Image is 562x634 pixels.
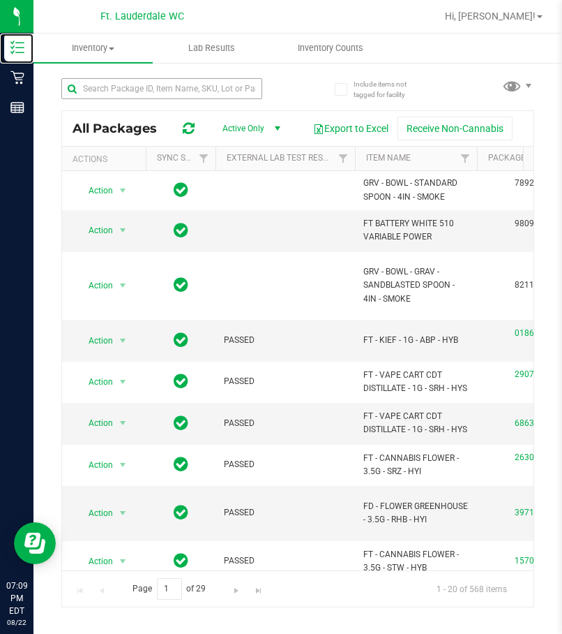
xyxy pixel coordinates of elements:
span: In Sync [174,455,188,474]
span: select [114,503,132,523]
span: 1 - 20 of 568 items [425,578,518,599]
span: PASSED [224,417,347,430]
span: Page of 29 [121,578,218,600]
span: PASSED [224,334,347,347]
span: In Sync [174,551,188,570]
span: PASSED [224,458,347,471]
span: In Sync [174,503,188,522]
span: In Sync [174,275,188,295]
span: FT - VAPE CART CDT DISTILLATE - 1G - SRH - HYS [363,410,469,436]
span: GRV - BOWL - STANDARD SPOON - 4IN - SMOKE [363,177,469,203]
button: Receive Non-Cannabis [397,117,512,140]
span: Action [76,181,114,200]
span: FT BATTERY WHITE 510 VARIABLE POWER [363,217,469,244]
span: select [114,372,132,392]
span: PASSED [224,375,347,388]
span: Inventory [33,42,153,54]
span: select [114,413,132,433]
span: In Sync [174,371,188,391]
p: 07:09 PM EDT [6,580,27,617]
span: FT - KIEF - 1G - ABP - HYB [363,334,469,347]
a: Lab Results [153,34,272,63]
span: FT - CANNABIS FLOWER - 3.5G - STW - HYB [363,548,469,575]
inline-svg: Inventory [10,40,24,54]
span: All Packages [73,121,171,136]
span: Inventory Counts [279,42,382,54]
span: Action [76,221,114,240]
span: Lab Results [169,42,254,54]
button: Export to Excel [304,117,397,140]
span: In Sync [174,330,188,350]
a: External Lab Test Result [227,153,336,163]
a: Filter [454,147,477,170]
span: select [114,181,132,200]
span: Ft. Lauderdale WC [100,10,184,22]
span: Action [76,331,114,351]
div: Actions [73,154,140,164]
a: Go to the next page [227,578,247,597]
span: PASSED [224,506,347,519]
a: Go to the last page [248,578,268,597]
span: In Sync [174,413,188,433]
span: Hi, [PERSON_NAME]! [445,10,536,22]
span: Action [76,372,114,392]
span: In Sync [174,180,188,200]
span: Action [76,455,114,475]
span: FT - VAPE CART CDT DISTILLATE - 1G - SRH - HYS [363,369,469,395]
span: Include items not tagged for facility [354,79,423,100]
input: 1 [157,578,182,600]
span: PASSED [224,554,347,568]
a: Inventory [33,34,153,63]
span: select [114,221,132,240]
a: Inventory Counts [271,34,390,63]
p: 08/22 [6,617,27,628]
inline-svg: Retail [10,71,24,84]
span: select [114,552,132,571]
span: Action [76,552,114,571]
a: Sync Status [157,153,211,163]
span: select [114,331,132,351]
span: In Sync [174,221,188,240]
a: Filter [332,147,355,170]
span: FT - CANNABIS FLOWER - 3.5G - SRZ - HYI [363,452,469,478]
a: Package ID [488,153,536,163]
span: FD - FLOWER GREENHOUSE - 3.5G - RHB - HYI [363,500,469,526]
a: Item Name [366,153,411,163]
inline-svg: Reports [10,101,24,115]
span: Action [76,276,114,295]
span: GRV - BOWL - GRAV - SANDBLASTED SPOON - 4IN - SMOKE [363,265,469,306]
iframe: Resource center [14,522,56,564]
span: Action [76,413,114,433]
input: Search Package ID, Item Name, SKU, Lot or Part Number... [61,78,262,99]
a: Filter [192,147,215,170]
span: select [114,455,132,475]
span: select [114,276,132,295]
span: Action [76,503,114,523]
